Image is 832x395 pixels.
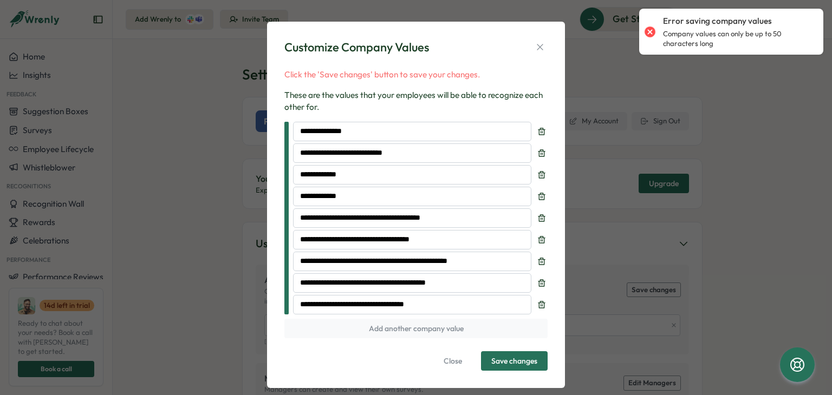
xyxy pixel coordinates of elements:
[491,352,537,370] span: Save changes
[663,29,812,48] p: Company values can only be up to 50 characters long
[481,351,548,371] button: Save changes
[284,319,548,338] button: Add another company value
[284,89,548,113] p: These are the values that your employees will be able to recognize each other for.
[663,15,772,27] p: Error saving company values
[444,352,462,370] span: Close
[369,319,464,338] span: Add another company value
[284,69,548,81] p: Click the 'Save changes' button to save your changes.
[284,39,429,56] div: Customize Company Values
[433,351,472,371] button: Close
